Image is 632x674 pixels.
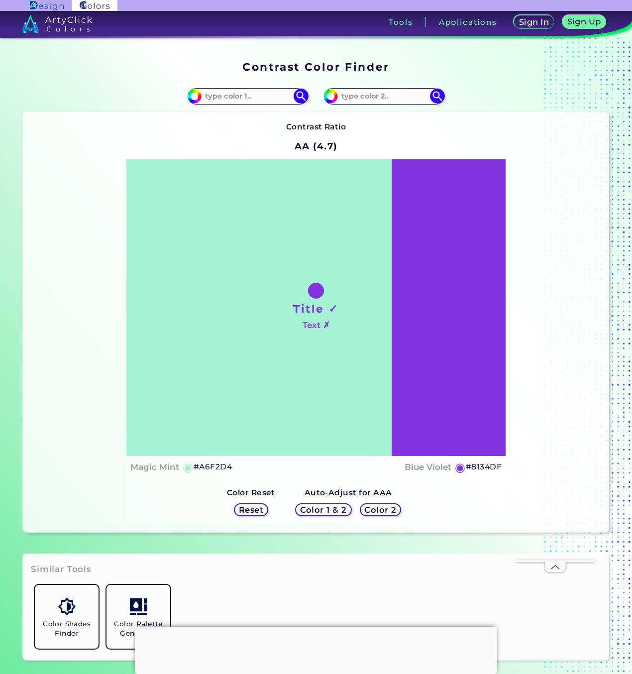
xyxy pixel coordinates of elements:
h5: ◉ [455,461,466,473]
h2: AA (4.7) [290,135,342,157]
a: Sign In [516,16,552,28]
h5: Sign Up [569,18,600,25]
a: Color Shades Finder [31,581,103,653]
input: type color 1.. [202,90,294,103]
h5: #8134DF [466,460,502,473]
img: icon search [294,89,309,104]
img: icon search [430,89,445,104]
h5: #A6F2D4 [194,460,232,473]
h1: Title ✓ [293,301,339,316]
h4: Magic Mint [130,460,179,474]
strong: Contrast Ratio [286,122,346,131]
h3: Similar Tools [31,563,92,575]
h4: Blue Violet [405,460,451,474]
strong: Auto-Adjust for AAA [305,488,392,497]
h5: Color Palette Generator [110,619,166,638]
iframe: Advertisement [516,261,595,560]
a: Sign Up [564,16,604,28]
h5: Color Shades Finder [39,619,95,638]
iframe: Advertisement [135,627,497,672]
h4: Text ✗ [303,318,330,333]
h3: Applications [439,18,497,26]
img: ArtyClick Design logo [30,1,63,10]
h5: ◉ [183,461,194,473]
h5: Sign In [521,18,548,26]
strong: Color Reset [227,488,275,497]
img: icon_col_pal_col.svg [130,598,147,615]
h1: Contrast Color Finder [242,59,389,74]
h3: Tools [389,18,413,26]
h5: Color 1 & 2 [302,506,344,514]
img: logo_artyclick_colors_white.svg [22,15,92,33]
img: icon_color_shades.svg [58,598,76,615]
h5: Color 2 [366,506,395,514]
input: type color 2.. [338,90,430,103]
a: Color Palette Generator [103,581,174,653]
h5: Reset [240,506,262,514]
